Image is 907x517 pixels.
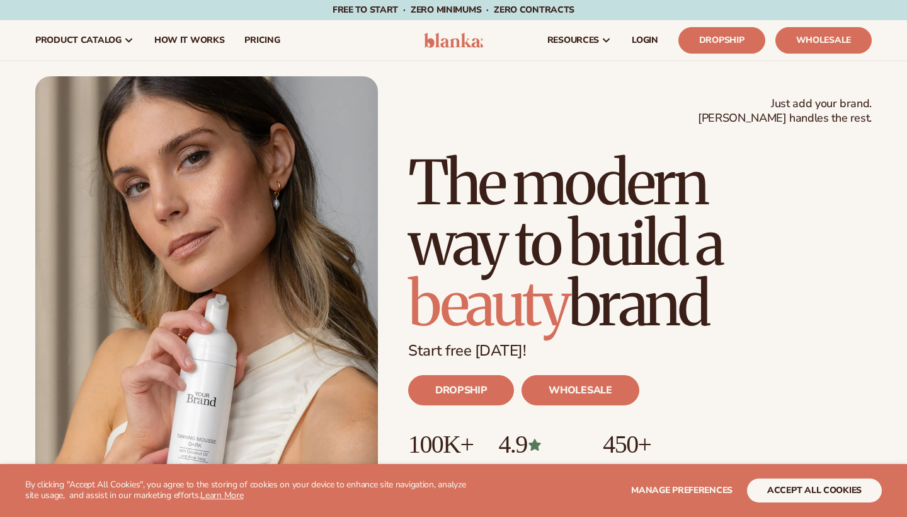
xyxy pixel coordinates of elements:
p: 100K+ [408,431,473,458]
span: beauty [408,266,568,342]
a: resources [537,20,622,61]
a: product catalog [25,20,144,61]
a: Dropship [678,27,765,54]
a: LOGIN [622,20,668,61]
h1: The modern way to build a brand [408,153,872,334]
p: Start free [DATE]! [408,342,872,360]
a: Wholesale [775,27,872,54]
span: resources [547,35,599,45]
span: Manage preferences [631,484,733,496]
span: Free to start · ZERO minimums · ZERO contracts [333,4,574,16]
span: pricing [244,35,280,45]
span: Just add your brand. [PERSON_NAME] handles the rest. [698,96,872,126]
img: logo [424,33,484,48]
a: Learn More [200,489,243,501]
p: By clicking "Accept All Cookies", you agree to the storing of cookies on your device to enhance s... [25,480,474,501]
p: 450+ [603,431,698,458]
a: pricing [234,20,290,61]
a: WHOLESALE [522,375,639,405]
span: LOGIN [632,35,658,45]
a: How It Works [144,20,235,61]
button: Manage preferences [631,479,733,502]
a: DROPSHIP [408,375,514,405]
span: How It Works [154,35,225,45]
p: High-quality products [603,458,698,479]
span: product catalog [35,35,122,45]
p: 4.9 [498,431,578,458]
img: Blanka hero private label beauty Female holding tanning mousse [35,76,378,509]
p: Over 400 reviews [498,458,578,479]
button: accept all cookies [747,479,882,502]
p: Brands built [408,458,473,479]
